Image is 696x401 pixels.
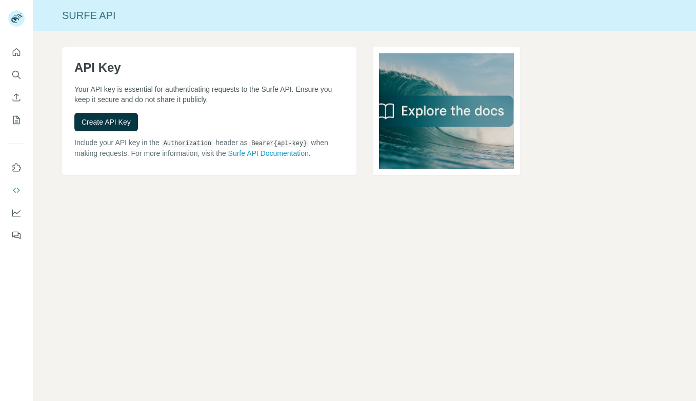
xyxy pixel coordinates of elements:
button: Create API Key [74,113,138,131]
button: Feedback [8,226,25,245]
button: Use Surfe API [8,181,25,199]
button: Quick start [8,43,25,62]
p: Your API key is essential for authenticating requests to the Surfe API. Ensure you keep it secure... [74,84,344,105]
button: Enrich CSV [8,88,25,107]
code: Authorization [162,140,214,147]
div: Surfe API [33,8,696,23]
a: Surfe API Documentation [228,149,309,157]
button: Use Surfe on LinkedIn [8,158,25,177]
button: Search [8,66,25,84]
span: Create API Key [82,117,131,127]
button: My lists [8,111,25,129]
code: Bearer {api-key} [249,140,309,147]
h1: API Key [74,59,344,76]
button: Dashboard [8,204,25,222]
p: Include your API key in the header as when making requests. For more information, visit the . [74,137,344,158]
